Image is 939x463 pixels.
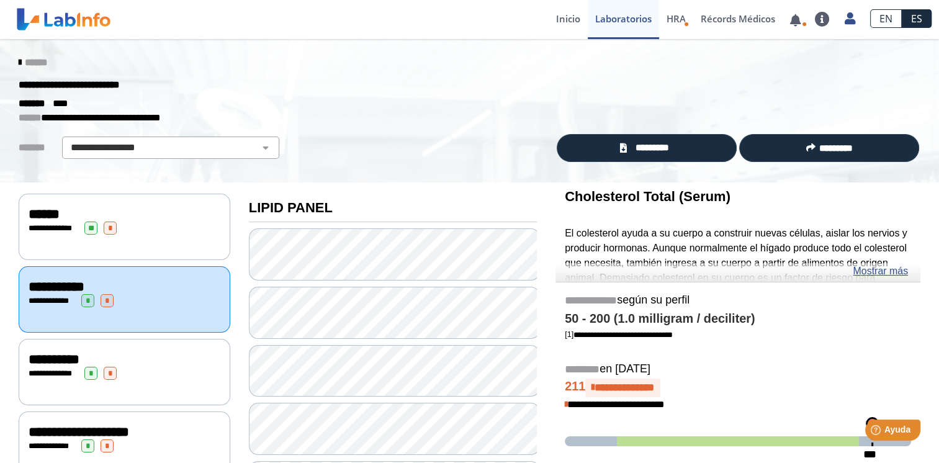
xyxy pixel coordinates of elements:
[565,189,730,204] b: Cholesterol Total (Serum)
[565,226,911,359] p: El colesterol ayuda a su cuerpo a construir nuevas células, aislar los nervios y producir hormona...
[829,415,925,449] iframe: Help widget launcher
[870,9,902,28] a: EN
[565,362,911,377] h5: en [DATE]
[565,312,911,326] h4: 50 - 200 (1.0 milligram / deciliter)
[565,330,673,339] a: [1]
[667,12,686,25] span: HRA
[902,9,932,28] a: ES
[565,294,911,308] h5: según su perfil
[853,264,908,279] a: Mostrar más
[565,379,911,397] h4: 211
[249,200,333,215] b: LIPID PANEL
